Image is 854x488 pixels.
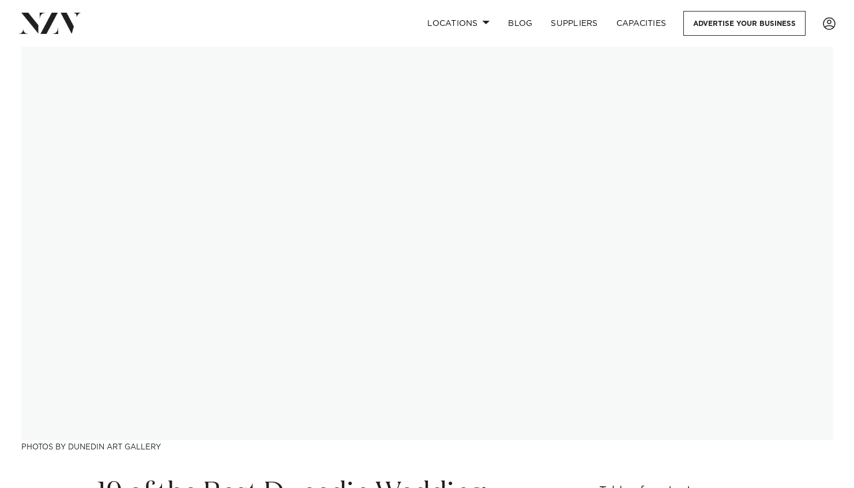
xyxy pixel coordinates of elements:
a: Capacities [607,11,676,36]
a: BLOG [499,11,541,36]
a: SUPPLIERS [541,11,607,36]
a: Advertise your business [683,11,806,36]
a: Locations [418,11,499,36]
img: nzv-logo.png [18,13,81,33]
h3: Photos by Dunedin Art Gallery [21,440,833,452]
